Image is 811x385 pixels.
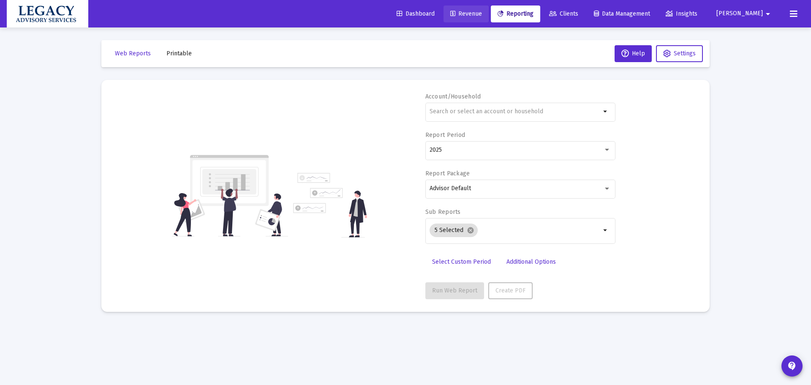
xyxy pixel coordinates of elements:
mat-icon: arrow_drop_down [601,225,611,235]
button: Printable [160,45,199,62]
span: Additional Options [506,258,556,265]
a: Clients [542,5,585,22]
span: Web Reports [115,50,151,57]
a: Dashboard [390,5,441,22]
a: Reporting [491,5,540,22]
button: Run Web Report [425,282,484,299]
button: Web Reports [108,45,158,62]
mat-chip: 5 Selected [430,224,478,237]
span: Clients [549,10,578,17]
a: Data Management [587,5,657,22]
span: Settings [674,50,696,57]
img: Dashboard [13,5,82,22]
button: Help [615,45,652,62]
label: Report Period [425,131,465,139]
a: Insights [659,5,704,22]
span: Insights [666,10,697,17]
mat-icon: cancel [467,227,474,234]
label: Sub Reports [425,208,461,216]
span: Printable [166,50,192,57]
img: reporting [172,154,288,238]
label: Report Package [425,170,470,177]
span: Advisor Default [430,185,471,192]
img: reporting-alt [293,173,367,238]
button: [PERSON_NAME] [706,5,783,22]
a: Revenue [444,5,489,22]
span: [PERSON_NAME] [716,10,763,17]
label: Account/Household [425,93,481,100]
span: 2025 [430,146,442,153]
mat-icon: arrow_drop_down [601,106,611,117]
mat-chip-list: Selection [430,222,601,239]
span: Help [621,50,645,57]
span: Run Web Report [432,287,477,294]
button: Settings [656,45,703,62]
span: Revenue [450,10,482,17]
button: Create PDF [488,282,533,299]
span: Create PDF [495,287,525,294]
mat-icon: contact_support [787,361,797,371]
span: Data Management [594,10,650,17]
span: Dashboard [397,10,435,17]
input: Search or select an account or household [430,108,601,115]
span: Reporting [498,10,533,17]
mat-icon: arrow_drop_down [763,5,773,22]
span: Select Custom Period [432,258,491,265]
